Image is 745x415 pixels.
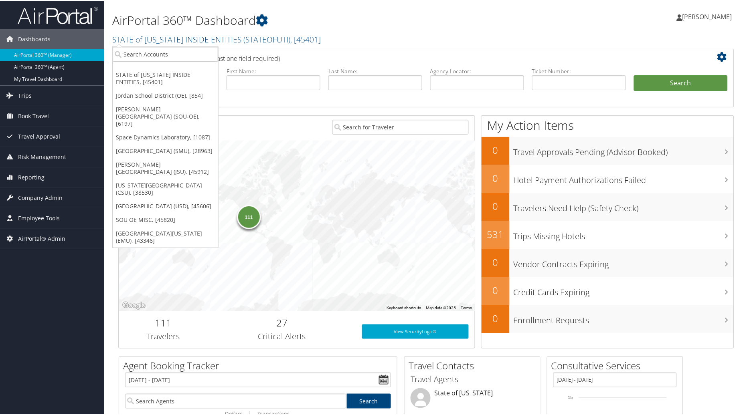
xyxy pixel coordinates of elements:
h2: 0 [482,171,510,184]
a: 0Enrollment Requests [482,304,734,332]
h3: Travelers [125,330,202,341]
h2: Travel Contacts [409,358,540,372]
a: STATE of [US_STATE] INSIDE ENTITIES [112,33,321,44]
a: STATE of [US_STATE] INSIDE ENTITIES, [45401] [113,67,218,88]
h3: Travelers Need Help (Safety Check) [514,198,734,213]
h1: AirPortal 360™ Dashboard [112,11,531,28]
div: 111 [237,204,261,228]
h2: 27 [214,315,350,329]
a: SOU OE MISC, [45820] [113,212,218,226]
img: Google [121,300,147,310]
span: Trips [18,85,32,105]
a: Terms (opens in new tab) [461,305,472,309]
label: Agency Locator: [430,66,524,75]
a: 0Travel Approvals Pending (Advisor Booked) [482,136,734,164]
h2: 531 [482,227,510,240]
span: AirPortal® Admin [18,228,65,248]
a: Space Dynamics Laboratory, [1087] [113,130,218,143]
h2: 111 [125,315,202,329]
h2: 0 [482,283,510,296]
a: [US_STATE][GEOGRAPHIC_DATA] (CSU), [38530] [113,178,218,199]
span: Company Admin [18,187,63,207]
h2: Consultative Services [551,358,683,372]
a: 0Hotel Payment Authorizations Failed [482,164,734,192]
a: [PERSON_NAME] [677,4,740,28]
a: Open this area in Google Maps (opens a new window) [121,300,147,310]
button: Keyboard shortcuts [387,304,421,310]
a: [PERSON_NAME][GEOGRAPHIC_DATA] (JSU), [45912] [113,157,218,178]
a: [GEOGRAPHIC_DATA][US_STATE] (EMU), [43346] [113,226,218,247]
h3: Credit Cards Expiring [514,282,734,297]
a: [PERSON_NAME][GEOGRAPHIC_DATA] (SOU-OE), [6197] [113,102,218,130]
h3: Travel Agents [411,373,534,384]
label: Last Name: [328,66,422,75]
span: Risk Management [18,146,66,166]
img: airportal-logo.png [18,5,98,24]
button: Search [634,75,728,91]
span: [PERSON_NAME] [682,12,732,20]
h2: 0 [482,143,510,156]
input: Search for Traveler [332,119,469,134]
a: Jordan School District (OE), [854] [113,88,218,102]
span: Travel Approval [18,126,60,146]
h3: Critical Alerts [214,330,350,341]
label: First Name: [227,66,320,75]
span: ( STATEOFUTI ) [243,33,290,44]
tspan: 15 [568,394,573,399]
a: 0Vendor Contracts Expiring [482,248,734,276]
label: Ticket Number: [532,66,626,75]
h3: Enrollment Requests [514,310,734,325]
a: Search [347,393,391,408]
h1: My Action Items [482,116,734,133]
h2: 0 [482,311,510,324]
span: (at least one field required) [203,53,280,62]
h2: Airtinerary Lookup [125,50,676,63]
input: Search Agents [125,393,346,408]
a: 0Credit Cards Expiring [482,276,734,304]
h3: Hotel Payment Authorizations Failed [514,170,734,185]
h2: 0 [482,199,510,212]
a: [GEOGRAPHIC_DATA] (SMU), [28963] [113,143,218,157]
h3: Vendor Contracts Expiring [514,254,734,269]
h3: Travel Approvals Pending (Advisor Booked) [514,142,734,157]
span: Reporting [18,167,45,187]
span: , [ 45401 ] [290,33,321,44]
a: 0Travelers Need Help (Safety Check) [482,192,734,220]
h3: Trips Missing Hotels [514,226,734,241]
span: Map data ©2025 [426,305,456,309]
span: Book Travel [18,105,49,125]
a: View SecurityLogic® [362,324,469,338]
span: Employee Tools [18,207,60,228]
input: Search Accounts [113,46,218,61]
h2: Agent Booking Tracker [123,358,397,372]
li: State of [US_STATE] [407,387,538,413]
a: 531Trips Missing Hotels [482,220,734,248]
span: Dashboards [18,28,51,48]
h2: 0 [482,255,510,268]
a: [GEOGRAPHIC_DATA] (USD), [45606] [113,199,218,212]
